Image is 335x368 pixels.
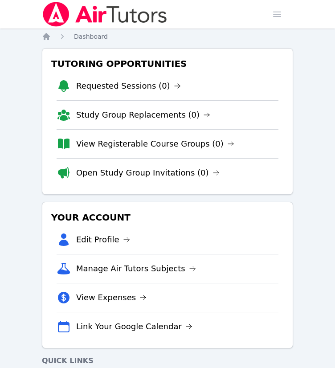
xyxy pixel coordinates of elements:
a: View Expenses [76,291,147,304]
h3: Tutoring Opportunities [49,56,286,72]
a: Study Group Replacements (0) [76,109,210,121]
h3: Your Account [49,209,286,225]
a: View Registerable Course Groups (0) [76,138,234,150]
nav: Breadcrumb [42,32,293,41]
a: Manage Air Tutors Subjects [76,262,196,275]
a: Dashboard [74,32,108,41]
img: Air Tutors [42,2,168,27]
span: Dashboard [74,33,108,40]
a: Open Study Group Invitations (0) [76,167,220,179]
a: Link Your Google Calendar [76,320,192,333]
a: Requested Sessions (0) [76,80,181,92]
a: Edit Profile [76,233,130,246]
h4: Quick Links [42,356,293,366]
